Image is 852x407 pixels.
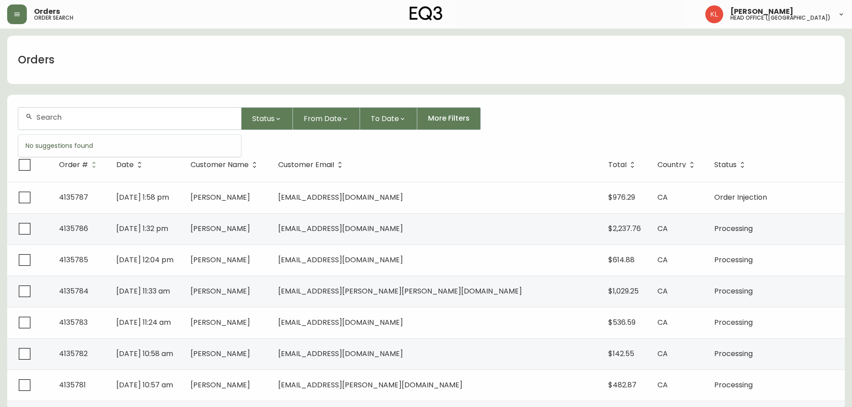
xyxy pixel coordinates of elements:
span: [PERSON_NAME] [191,286,250,296]
button: Status [242,107,293,130]
span: 4135781 [59,380,86,390]
h5: head office ([GEOGRAPHIC_DATA]) [730,15,831,21]
span: CA [657,192,668,202]
span: Processing [714,255,753,265]
span: Customer Name [191,162,249,168]
span: [PERSON_NAME] [730,8,793,15]
span: [EMAIL_ADDRESS][DOMAIN_NAME] [278,192,403,202]
span: Total [608,162,627,168]
button: To Date [360,107,417,130]
span: $482.87 [608,380,636,390]
span: Status [714,161,748,169]
span: 4135784 [59,286,89,296]
button: From Date [293,107,360,130]
span: CA [657,255,668,265]
span: [PERSON_NAME] [191,255,250,265]
span: [DATE] 10:57 am [116,380,173,390]
h5: order search [34,15,73,21]
span: To Date [371,113,399,124]
span: [PERSON_NAME] [191,223,250,234]
span: 4135785 [59,255,88,265]
span: Order # [59,161,100,169]
span: [EMAIL_ADDRESS][PERSON_NAME][PERSON_NAME][DOMAIN_NAME] [278,286,522,296]
span: Status [252,113,275,124]
span: [DATE] 12:04 pm [116,255,174,265]
span: From Date [304,113,342,124]
span: Processing [714,348,753,359]
span: [PERSON_NAME] [191,317,250,327]
span: [DATE] 11:24 am [116,317,171,327]
input: Search [36,113,234,122]
span: $142.55 [608,348,634,359]
span: 4135787 [59,192,88,202]
h1: Orders [18,52,55,67]
span: Orders [34,8,60,15]
span: Total [608,161,638,169]
span: [EMAIL_ADDRESS][DOMAIN_NAME] [278,348,403,359]
img: 2c0c8aa7421344cf0398c7f872b772b5 [705,5,723,23]
span: Country [657,162,686,168]
span: CA [657,380,668,390]
span: Processing [714,286,753,296]
span: Order # [59,162,88,168]
span: 4135786 [59,223,88,234]
span: $2,237.76 [608,223,641,234]
span: Customer Name [191,161,260,169]
span: Processing [714,317,753,327]
span: [PERSON_NAME] [191,348,250,359]
span: $614.88 [608,255,635,265]
span: Country [657,161,698,169]
span: Date [116,162,134,168]
span: $536.59 [608,317,636,327]
img: logo [410,6,443,21]
span: 4135783 [59,317,88,327]
button: More Filters [417,107,481,130]
span: Date [116,161,145,169]
span: CA [657,348,668,359]
span: 4135782 [59,348,88,359]
span: [EMAIL_ADDRESS][DOMAIN_NAME] [278,317,403,327]
span: Processing [714,380,753,390]
span: $976.29 [608,192,635,202]
span: [DATE] 1:32 pm [116,223,168,234]
span: CA [657,317,668,327]
span: Order Injection [714,192,767,202]
span: Customer Email [278,161,346,169]
span: CA [657,223,668,234]
span: [EMAIL_ADDRESS][PERSON_NAME][DOMAIN_NAME] [278,380,462,390]
span: $1,029.25 [608,286,639,296]
span: Customer Email [278,162,334,168]
span: Status [714,162,737,168]
span: CA [657,286,668,296]
span: [PERSON_NAME] [191,192,250,202]
span: [PERSON_NAME] [191,380,250,390]
span: [DATE] 11:33 am [116,286,170,296]
span: More Filters [428,113,470,123]
span: [EMAIL_ADDRESS][DOMAIN_NAME] [278,223,403,234]
span: Processing [714,223,753,234]
span: [DATE] 10:58 am [116,348,173,359]
span: [DATE] 1:58 pm [116,192,169,202]
span: [EMAIL_ADDRESS][DOMAIN_NAME] [278,255,403,265]
div: No suggestions found [18,135,241,157]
